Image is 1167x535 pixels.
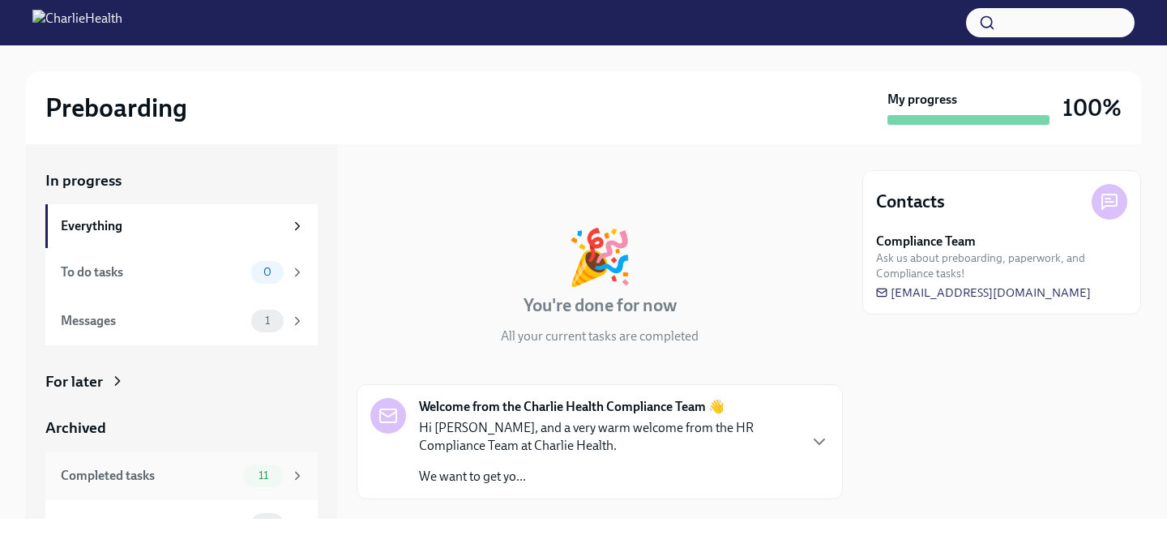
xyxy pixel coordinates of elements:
div: Messages [61,516,245,533]
span: 1 [255,315,280,327]
p: We want to get yo... [419,468,797,486]
h2: Preboarding [45,92,187,124]
a: In progress [45,170,318,191]
span: 0 [254,266,281,278]
div: To do tasks [61,263,245,281]
strong: My progress [887,91,957,109]
strong: Welcome from the Charlie Health Compliance Team 👋 [419,398,725,416]
a: Everything [45,204,318,248]
div: Everything [61,217,284,235]
a: Archived [45,417,318,439]
strong: Compliance Team [876,233,976,250]
span: 0 [254,518,281,530]
a: Messages1 [45,297,318,345]
p: All your current tasks are completed [501,327,699,345]
div: Messages [61,312,245,330]
a: To do tasks0 [45,248,318,297]
a: Completed tasks11 [45,452,318,500]
div: In progress [357,170,433,191]
img: CharlieHealth [32,10,122,36]
h4: Contacts [876,190,945,214]
a: [EMAIL_ADDRESS][DOMAIN_NAME] [876,285,1091,301]
a: For later [45,371,318,392]
h4: You're done for now [524,293,677,318]
h3: 100% [1062,93,1122,122]
p: Hi [PERSON_NAME], and a very warm welcome from the HR Compliance Team at Charlie Health. [419,419,797,455]
div: 🎉 [566,230,633,284]
div: Completed tasks [61,467,237,485]
div: For later [45,371,103,392]
span: 11 [249,469,278,481]
span: Ask us about preboarding, paperwork, and Compliance tasks! [876,250,1127,281]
